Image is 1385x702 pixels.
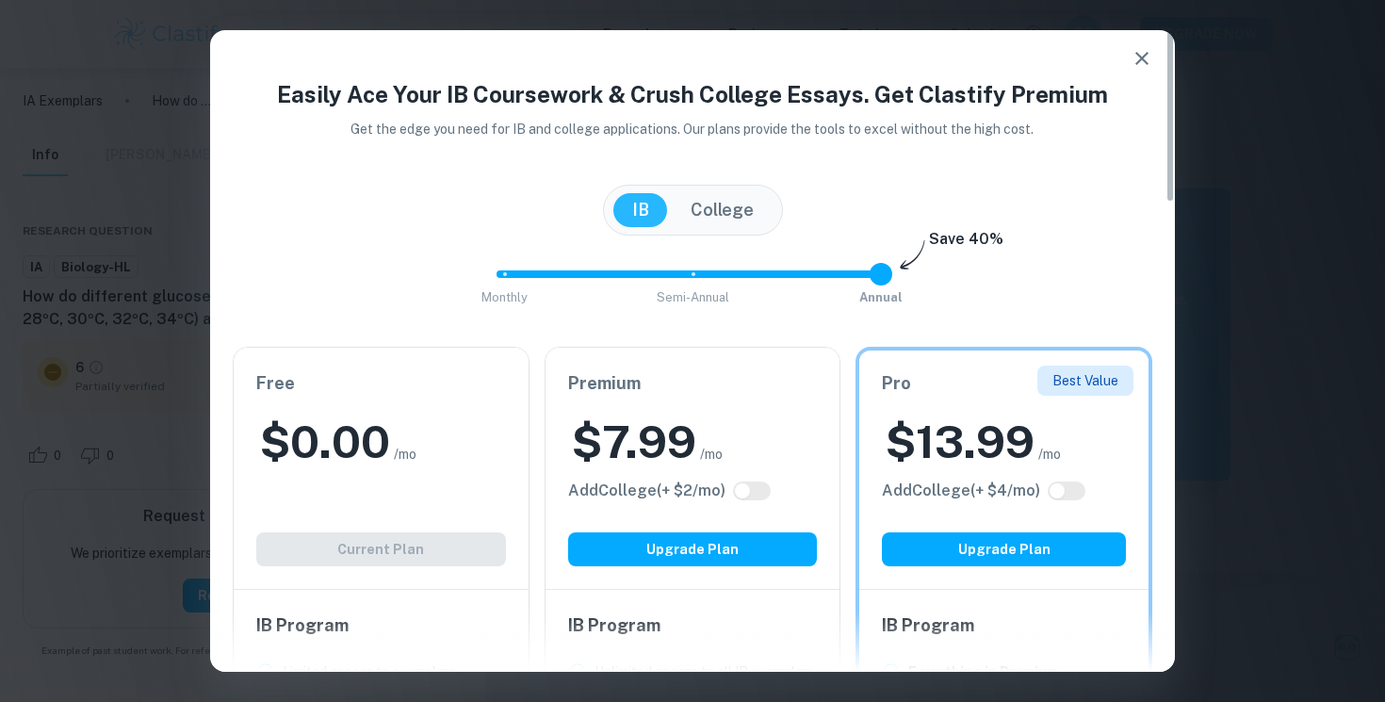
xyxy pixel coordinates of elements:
img: subscription-arrow.svg [900,239,925,271]
span: /mo [394,444,416,465]
span: /mo [1038,444,1061,465]
button: College [672,193,773,227]
span: Annual [859,290,903,304]
button: IB [613,193,668,227]
span: /mo [700,444,723,465]
h6: Save 40% [929,228,1003,260]
h6: Click to see all the additional College features. [882,480,1040,502]
button: Upgrade Plan [568,532,818,566]
span: Semi-Annual [657,290,729,304]
h6: Click to see all the additional College features. [568,480,725,502]
p: Best Value [1052,370,1118,391]
h6: Premium [568,370,818,397]
span: Monthly [481,290,528,304]
p: Get the edge you need for IB and college applications. Our plans provide the tools to excel witho... [325,119,1061,139]
h2: $ 7.99 [572,412,696,472]
h4: Easily Ace Your IB Coursework & Crush College Essays. Get Clastify Premium [233,77,1152,111]
h2: $ 13.99 [886,412,1035,472]
h2: $ 0.00 [260,412,390,472]
button: Upgrade Plan [882,532,1126,566]
h6: Free [256,370,506,397]
h6: Pro [882,370,1126,397]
